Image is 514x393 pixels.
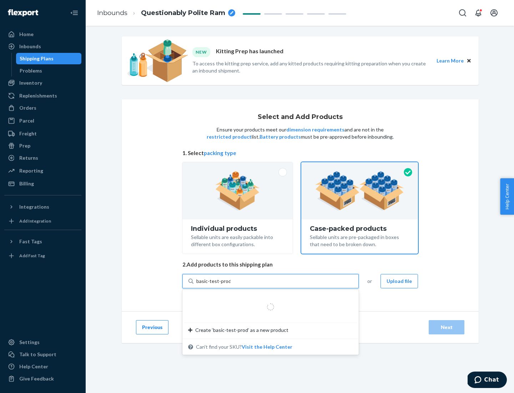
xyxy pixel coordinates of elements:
div: Home [19,31,34,38]
div: Prep [19,142,30,149]
a: Prep [4,140,81,151]
div: Reporting [19,167,43,174]
a: Parcel [4,115,81,126]
button: Upload file [381,274,418,288]
button: Learn More [437,57,464,65]
a: Orders [4,102,81,114]
a: Help Center [4,361,81,372]
button: packing type [204,149,236,157]
div: Next [435,324,458,331]
div: Integrations [19,203,49,210]
button: restricted product [207,133,252,140]
div: Settings [19,339,40,346]
span: Can't find your SKU? [196,343,292,350]
div: Billing [19,180,34,187]
div: Returns [19,154,38,161]
div: Sellable units are pre-packaged in boxes that need to be broken down. [310,232,409,248]
div: Talk to Support [19,351,56,358]
button: Give Feedback [4,373,81,384]
button: Open Search Box [455,6,470,20]
button: Help Center [500,178,514,215]
span: or [367,278,372,285]
button: Battery products [259,133,301,140]
button: Previous [136,320,168,334]
div: Case-packed products [310,225,409,232]
ol: breadcrumbs [91,3,241,24]
a: Add Fast Tag [4,250,81,262]
button: Open notifications [471,6,485,20]
img: Flexport logo [8,9,38,16]
div: Inventory [19,79,42,86]
button: Talk to Support [4,349,81,360]
iframe: Opens a widget where you can chat to one of our agents [468,372,507,389]
a: Replenishments [4,90,81,101]
a: Returns [4,152,81,164]
a: Billing [4,178,81,189]
button: Next [429,320,464,334]
div: Give Feedback [19,375,54,382]
a: Settings [4,337,81,348]
div: Add Fast Tag [19,253,45,259]
button: Integrations [4,201,81,213]
a: Home [4,29,81,40]
a: Inventory [4,77,81,89]
button: Close Navigation [67,6,81,20]
span: 1. Select [182,149,418,157]
input: Create ‘basic-test-prod’ as a new productCan't find your SKU?Visit the Help Center [196,278,231,285]
div: Shipping Plans [20,55,54,62]
h1: Select and Add Products [258,114,343,121]
img: case-pack.59cecea509d18c883b923b81aeac6d0b.png [315,171,404,210]
span: Questionably Polite Ram [141,9,225,18]
button: dimension requirements [286,126,344,133]
p: Ensure your products meet our and are not in the list. must be pre-approved before inbounding. [206,126,394,140]
div: Parcel [19,117,34,124]
span: Create ‘basic-test-prod’ as a new product [195,327,288,334]
img: individual-pack.facf35554cb0f1810c75b2bd6df2d64e.png [215,171,260,210]
p: Kitting Prep has launched [216,47,283,57]
div: Orders [19,104,36,111]
div: Individual products [191,225,284,232]
div: Replenishments [19,92,57,99]
button: Close [465,57,473,65]
div: Sellable units are easily packable into different box configurations. [191,232,284,248]
p: To access the kitting prep service, add any kitted products requiring kitting preparation when yo... [192,60,430,74]
a: Inbounds [4,41,81,52]
button: Create ‘basic-test-prod’ as a new productCan't find your SKU? [242,343,292,350]
a: Shipping Plans [16,53,82,64]
a: Inbounds [97,9,127,17]
span: 2. Add products to this shipping plan [182,261,418,268]
div: Help Center [19,363,48,370]
a: Reporting [4,165,81,176]
div: Fast Tags [19,238,42,245]
div: Problems [20,67,42,74]
a: Add Integration [4,215,81,227]
div: Freight [19,130,37,137]
button: Open account menu [487,6,501,20]
div: NEW [192,47,210,57]
a: Freight [4,128,81,139]
div: Inbounds [19,43,41,50]
a: Problems [16,65,82,76]
button: Fast Tags [4,236,81,247]
div: Add Integration [19,218,51,224]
